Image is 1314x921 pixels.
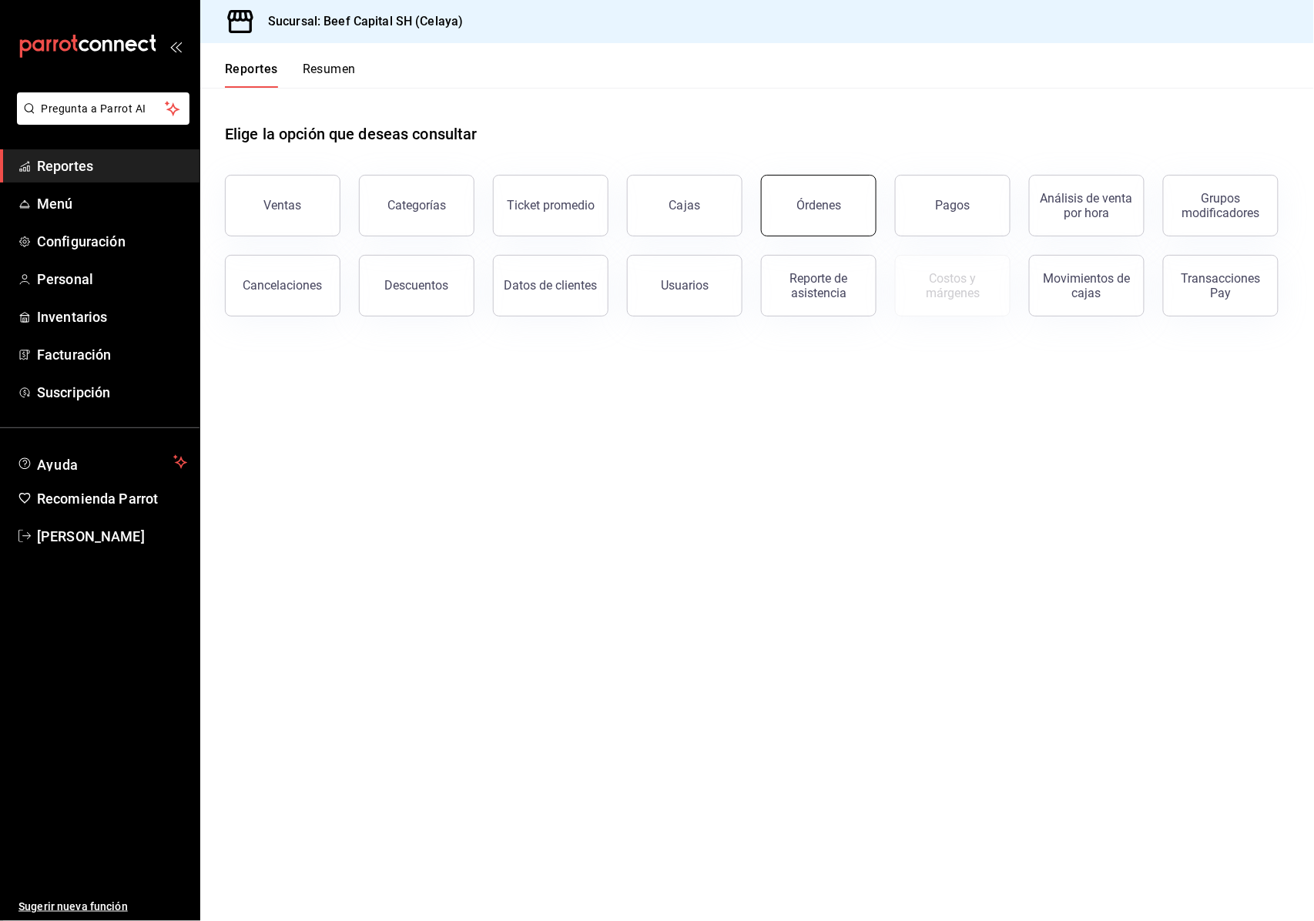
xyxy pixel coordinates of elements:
[761,175,877,236] button: Órdenes
[42,101,166,117] span: Pregunta a Parrot AI
[225,122,478,146] h1: Elige la opción que deseas consultar
[11,112,189,128] a: Pregunta a Parrot AI
[37,488,187,509] span: Recomienda Parrot
[243,278,323,293] div: Cancelaciones
[669,196,701,215] div: Cajas
[169,40,182,52] button: open_drawer_menu
[225,175,340,236] button: Ventas
[18,899,187,915] span: Sugerir nueva función
[905,271,1001,300] div: Costos y márgenes
[225,62,356,88] div: navigation tabs
[1039,191,1135,220] div: Análisis de venta por hora
[37,382,187,403] span: Suscripción
[264,198,302,213] div: Ventas
[37,156,187,176] span: Reportes
[385,278,449,293] div: Descuentos
[507,198,595,213] div: Ticket promedio
[761,255,877,316] button: Reporte de asistencia
[1029,255,1145,316] button: Movimientos de cajas
[37,344,187,365] span: Facturación
[303,62,356,88] button: Resumen
[1029,175,1145,236] button: Análisis de venta por hora
[37,231,187,252] span: Configuración
[661,278,709,293] div: Usuarios
[895,175,1011,236] button: Pagos
[37,526,187,547] span: [PERSON_NAME]
[796,198,841,213] div: Órdenes
[504,278,598,293] div: Datos de clientes
[359,255,474,316] button: Descuentos
[936,198,970,213] div: Pagos
[37,306,187,327] span: Inventarios
[225,62,278,88] button: Reportes
[1173,271,1269,300] div: Transacciones Pay
[359,175,474,236] button: Categorías
[895,255,1011,316] button: Contrata inventarios para ver este reporte
[37,453,167,471] span: Ayuda
[1039,271,1135,300] div: Movimientos de cajas
[493,175,608,236] button: Ticket promedio
[387,198,446,213] div: Categorías
[37,269,187,290] span: Personal
[225,255,340,316] button: Cancelaciones
[1173,191,1269,220] div: Grupos modificadores
[771,271,867,300] div: Reporte de asistencia
[627,255,742,316] button: Usuarios
[627,175,742,236] a: Cajas
[256,12,463,31] h3: Sucursal: Beef Capital SH (Celaya)
[1163,175,1279,236] button: Grupos modificadores
[17,92,189,125] button: Pregunta a Parrot AI
[1163,255,1279,316] button: Transacciones Pay
[37,193,187,214] span: Menú
[493,255,608,316] button: Datos de clientes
